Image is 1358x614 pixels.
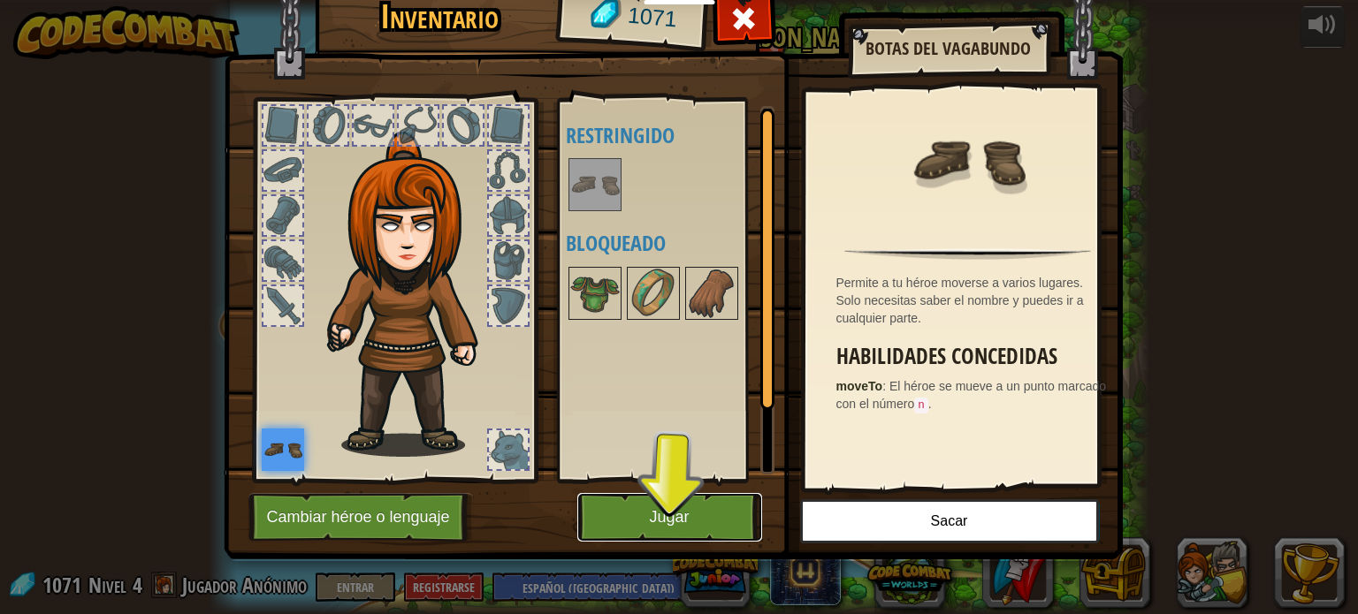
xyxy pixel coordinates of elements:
h4: Restringido [566,124,788,147]
button: Jugar [577,493,762,542]
img: portrait.png [262,428,304,471]
img: portrait.png [911,103,1026,218]
img: portrait.png [629,269,678,318]
code: n [914,398,928,413]
strong: moveTo [836,379,883,393]
span: El héroe se mueve a un punto marcado con el número . [836,379,1107,411]
h4: Bloqueado [566,231,788,254]
button: Sacar [800,499,1099,543]
div: Permite a tu héroe moverse a varios lugares. Solo necesitas saber el nombre y puedes ir a cualqui... [836,274,1109,327]
img: portrait.png [570,269,620,318]
img: hair_f2.png [319,132,509,457]
img: hr.png [844,248,1090,260]
h2: Botas del Vagabundo [866,39,1032,58]
h3: Habilidades concedidas [836,345,1109,368]
img: portrait.png [570,160,620,209]
img: portrait.png [687,269,736,318]
button: Cambiar héroe o lenguaje [248,493,473,542]
span: : [882,379,889,393]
